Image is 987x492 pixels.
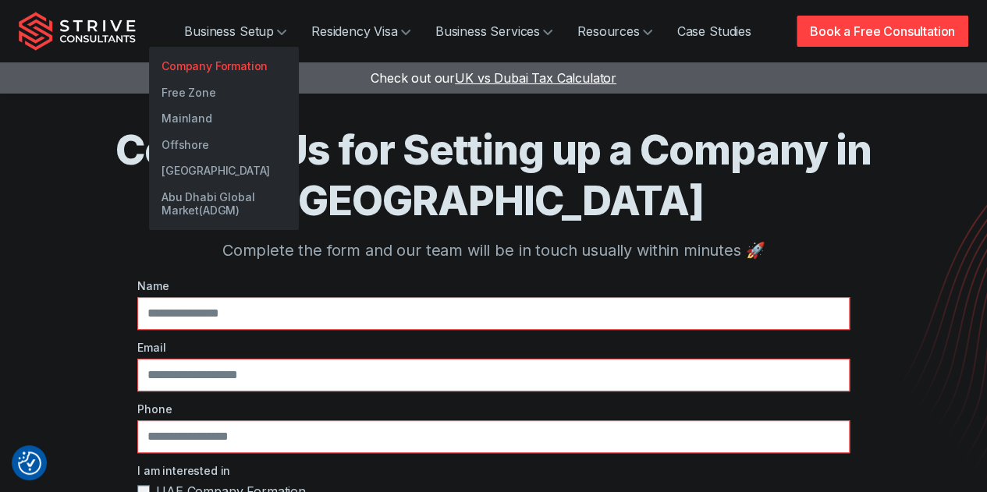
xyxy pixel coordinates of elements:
a: Residency Visa [299,16,423,47]
label: Name [137,278,850,294]
span: UK vs Dubai Tax Calculator [455,70,616,86]
a: Free Zone [149,80,299,106]
label: Email [137,339,850,356]
a: Business Setup [172,16,299,47]
a: Company Formation [149,53,299,80]
label: Phone [137,401,850,417]
a: Abu Dhabi Global Market(ADGM) [149,184,299,224]
a: [GEOGRAPHIC_DATA] [149,158,299,184]
a: Check out ourUK vs Dubai Tax Calculator [371,70,616,86]
label: I am interested in [137,462,850,479]
button: Consent Preferences [18,451,41,475]
a: Case Studies [665,16,764,47]
h1: Contact Us for Setting up a Company in [GEOGRAPHIC_DATA] [19,125,968,226]
a: Resources [565,16,665,47]
a: Offshore [149,132,299,158]
a: Business Services [423,16,565,47]
img: Revisit consent button [18,451,41,475]
p: Complete the form and our team will be in touch usually within minutes 🚀 [19,239,968,262]
a: Book a Free Consultation [797,16,968,47]
a: Mainland [149,105,299,132]
img: Strive Consultants [19,12,136,51]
